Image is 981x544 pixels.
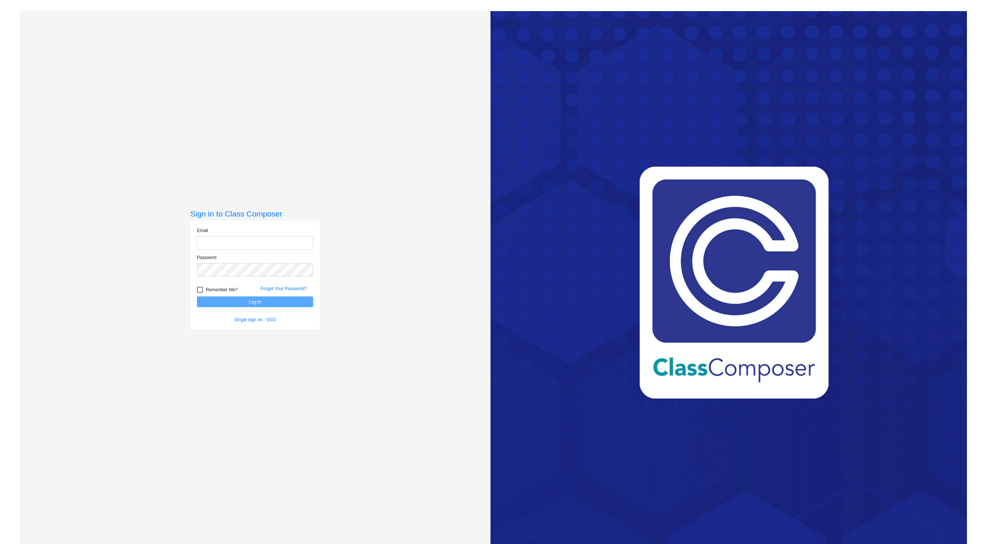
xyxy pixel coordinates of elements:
[206,285,238,294] span: Remember Me?
[197,227,208,234] label: Email
[197,254,217,261] label: Password
[190,209,320,218] h3: Sign in to Class Composer
[234,317,275,322] a: Single sign on - SSO
[197,296,313,307] button: Log In
[261,286,307,291] a: Forgot Your Password?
